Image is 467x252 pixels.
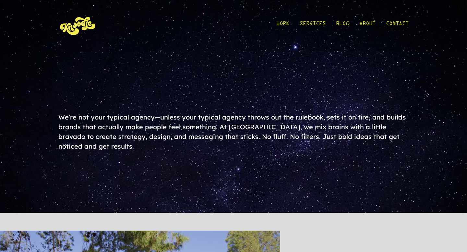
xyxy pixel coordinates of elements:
div: We’re not your typical agency—unless your typical agency throws out the rulebook, sets it on fire... [58,112,409,151]
a: Blog [336,10,349,40]
a: Services [300,10,326,40]
a: About [359,10,376,40]
a: Work [276,10,289,40]
img: KnoLogo(yellow) [58,10,97,40]
a: Contact [386,10,409,40]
